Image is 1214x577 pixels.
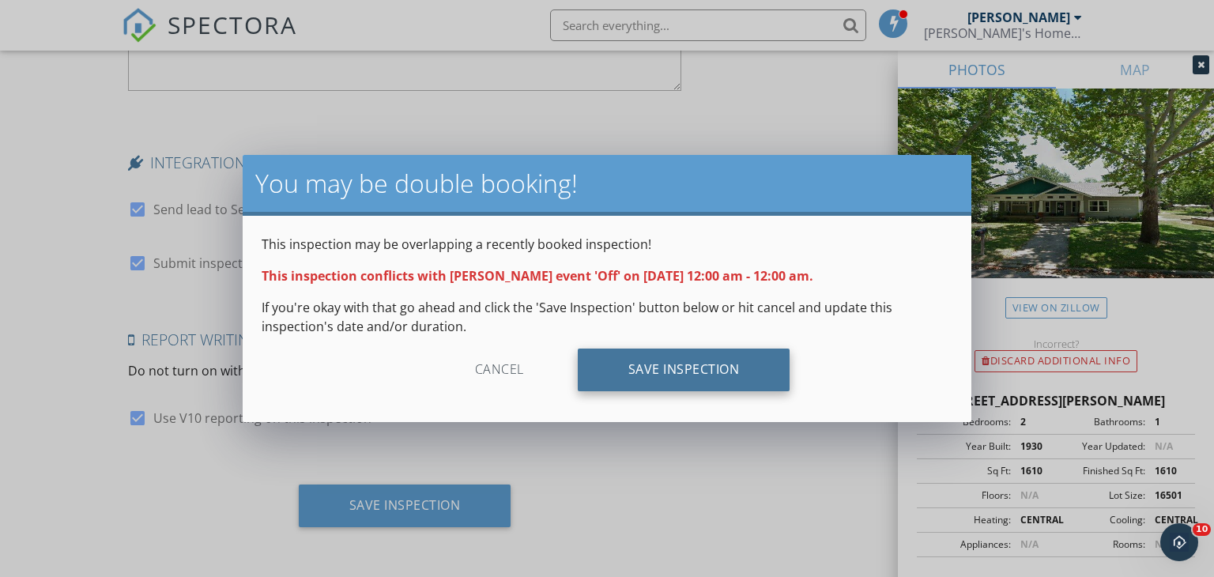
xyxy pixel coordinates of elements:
[1193,523,1211,536] span: 10
[262,298,952,336] p: If you're okay with that go ahead and click the 'Save Inspection' button below or hit cancel and ...
[255,168,959,199] h2: You may be double booking!
[424,349,575,391] div: Cancel
[262,267,813,285] strong: This inspection conflicts with [PERSON_NAME] event 'Off' on [DATE] 12:00 am - 12:00 am.
[578,349,790,391] div: Save Inspection
[1160,523,1198,561] iframe: Intercom live chat
[262,235,952,254] p: This inspection may be overlapping a recently booked inspection!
